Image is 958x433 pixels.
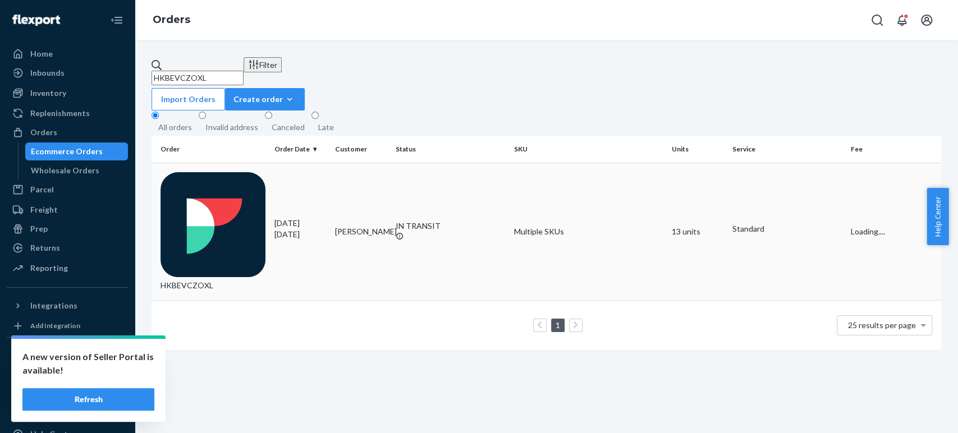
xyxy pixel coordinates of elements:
[7,201,128,219] a: Freight
[7,347,128,365] button: Fast Tags
[244,57,282,72] button: Filter
[7,220,128,238] a: Prep
[161,172,265,291] div: HKBEVCZOXL
[153,13,190,26] a: Orders
[318,122,334,133] div: Late
[30,87,66,99] div: Inventory
[7,239,128,257] a: Returns
[274,229,326,240] p: [DATE]
[265,112,272,119] input: Canceled
[7,84,128,102] a: Inventory
[553,320,562,330] a: Page 1 is your current page
[274,218,326,240] div: [DATE]
[158,122,192,133] div: All orders
[199,112,206,119] input: Invalid address
[396,220,505,232] div: IN TRANSIT
[152,88,225,110] button: Import Orders
[30,204,58,215] div: Freight
[915,9,938,31] button: Open account menu
[30,67,65,79] div: Inbounds
[335,144,387,154] div: Customer
[510,163,667,300] td: Multiple SKUs
[667,136,728,163] th: Units
[846,136,941,163] th: Fee
[891,9,913,31] button: Open notifications
[144,4,199,36] ol: breadcrumbs
[7,387,128,405] a: Settings
[30,108,90,119] div: Replenishments
[22,350,154,377] p: A new version of Seller Portal is available!
[106,9,128,31] button: Close Navigation
[7,259,128,277] a: Reporting
[732,223,842,234] p: Standard
[30,242,60,254] div: Returns
[848,320,916,330] span: 25 results per page
[7,45,128,63] a: Home
[31,146,103,157] div: Ecommerce Orders
[7,123,128,141] a: Orders
[30,127,57,138] div: Orders
[152,112,159,119] input: All orders
[205,122,258,133] div: Invalid address
[927,188,948,245] button: Help Center
[311,112,319,119] input: Late
[7,104,128,122] a: Replenishments
[30,223,48,234] div: Prep
[233,94,296,105] div: Create order
[30,300,77,311] div: Integrations
[225,88,305,110] button: Create order
[7,406,128,424] a: Talk to Support
[846,163,941,300] td: Loading....
[30,184,54,195] div: Parcel
[25,142,129,160] a: Ecommerce Orders
[7,181,128,199] a: Parcel
[248,59,277,71] div: Filter
[7,297,128,315] button: Integrations
[25,162,129,179] a: Wholesale Orders
[331,163,391,300] td: [PERSON_NAME]
[152,71,244,85] input: Search orders
[728,136,846,163] th: Service
[30,321,80,330] div: Add Integration
[22,388,154,411] button: Refresh
[7,369,128,383] a: Add Fast Tag
[152,136,270,163] th: Order
[510,136,667,163] th: SKU
[7,64,128,82] a: Inbounds
[12,15,60,26] img: Flexport logo
[391,136,510,163] th: Status
[667,163,728,300] td: 13 units
[30,48,53,59] div: Home
[270,136,331,163] th: Order Date
[30,262,68,274] div: Reporting
[272,122,305,133] div: Canceled
[866,9,888,31] button: Open Search Box
[31,165,99,176] div: Wholesale Orders
[7,319,128,333] a: Add Integration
